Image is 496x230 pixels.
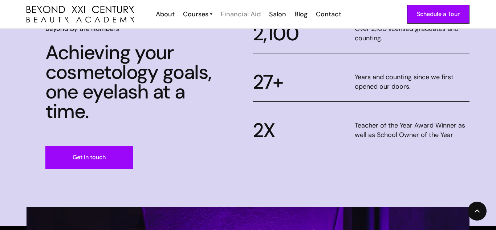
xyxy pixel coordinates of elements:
div: Over 2,100 licensed graduates and counting. [355,24,469,44]
a: About [151,9,178,19]
div: Schedule a Tour [417,9,460,19]
div: About [156,9,175,19]
img: beyond 21st century beauty academy logo [27,6,134,23]
a: Schedule a Tour [407,5,469,24]
div: 27+ [253,72,283,92]
a: Blog [290,9,311,19]
div: 2X [253,121,275,140]
a: Get in touch [45,146,133,169]
h3: Achieving your cosmetology goals, one eyelash at a time. [45,43,225,121]
a: Salon [264,9,290,19]
div: Financial Aid [221,9,261,19]
div: 2,100 [253,24,298,44]
div: Years and counting since we first opened our doors. [355,72,469,92]
div: Courses [183,9,208,19]
div: Contact [316,9,341,19]
a: Courses [183,9,212,19]
div: Blog [294,9,308,19]
a: Financial Aid [216,9,264,19]
div: Salon [269,9,286,19]
a: Contact [311,9,345,19]
div: Teacher of the Year Award Winner as well as School Owner of the Year [355,121,469,140]
a: home [27,6,134,23]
